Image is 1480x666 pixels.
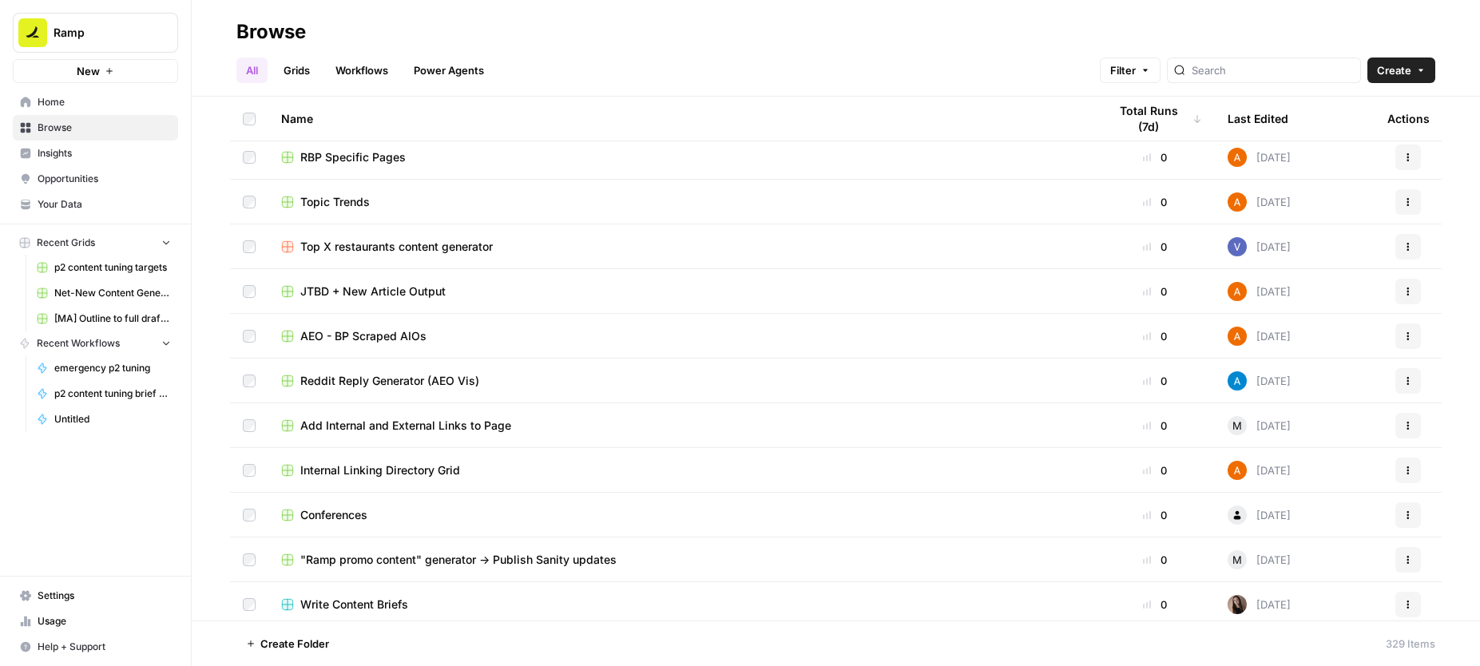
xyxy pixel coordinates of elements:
[30,280,178,306] a: Net-New Content Generator - Grid Template
[281,418,1082,434] a: Add Internal and External Links to Page
[1228,371,1247,390] img: o3cqybgnmipr355j8nz4zpq1mc6x
[54,311,171,326] span: [MA] Outline to full draft generator_WIP Grid
[300,552,617,568] span: "Ramp promo content" generator -> Publish Sanity updates
[1108,597,1202,612] div: 0
[13,192,178,217] a: Your Data
[1232,552,1242,568] span: M
[13,59,178,83] button: New
[13,166,178,192] a: Opportunities
[1108,239,1202,255] div: 0
[1228,282,1247,301] img: i32oznjerd8hxcycc1k00ct90jt3
[1108,552,1202,568] div: 0
[13,609,178,634] a: Usage
[1228,371,1291,390] div: [DATE]
[300,507,367,523] span: Conferences
[1232,418,1242,434] span: M
[1108,507,1202,523] div: 0
[281,597,1082,612] a: Write Content Briefs
[18,18,47,47] img: Ramp Logo
[1228,461,1291,480] div: [DATE]
[13,331,178,355] button: Recent Workflows
[1228,550,1291,569] div: [DATE]
[404,57,494,83] a: Power Agents
[38,197,171,212] span: Your Data
[281,373,1082,389] a: Reddit Reply Generator (AEO Vis)
[281,194,1082,210] a: Topic Trends
[37,336,120,351] span: Recent Workflows
[1377,62,1411,78] span: Create
[30,381,178,406] a: p2 content tuning brief generator – 9/14 update
[281,462,1082,478] a: Internal Linking Directory Grid
[1228,595,1247,614] img: klur2labt13ljf3kv8soiz8hdmr9
[281,239,1082,255] a: Top X restaurants content generator
[13,141,178,166] a: Insights
[30,355,178,381] a: emergency p2 tuning
[300,373,479,389] span: Reddit Reply Generator (AEO Vis)
[281,149,1082,165] a: RBP Specific Pages
[274,57,319,83] a: Grids
[38,614,171,628] span: Usage
[281,507,1082,523] a: Conferences
[54,260,171,275] span: p2 content tuning targets
[260,636,329,652] span: Create Folder
[1192,62,1354,78] input: Search
[38,640,171,654] span: Help + Support
[300,239,493,255] span: Top X restaurants content generator
[54,286,171,300] span: Net-New Content Generator - Grid Template
[281,328,1082,344] a: AEO - BP Scraped AIOs
[1367,57,1435,83] button: Create
[54,387,171,401] span: p2 content tuning brief generator – 9/14 update
[13,89,178,115] a: Home
[236,19,306,45] div: Browse
[30,306,178,331] a: [MA] Outline to full draft generator_WIP Grid
[54,361,171,375] span: emergency p2 tuning
[1108,462,1202,478] div: 0
[1228,461,1247,480] img: i32oznjerd8hxcycc1k00ct90jt3
[30,406,178,432] a: Untitled
[38,172,171,186] span: Opportunities
[1108,373,1202,389] div: 0
[38,146,171,161] span: Insights
[236,631,339,656] button: Create Folder
[38,589,171,603] span: Settings
[1228,416,1291,435] div: [DATE]
[38,95,171,109] span: Home
[300,283,446,299] span: JTBD + New Article Output
[1386,636,1435,652] div: 329 Items
[300,462,460,478] span: Internal Linking Directory Grid
[77,63,100,79] span: New
[13,583,178,609] a: Settings
[1228,148,1291,167] div: [DATE]
[37,236,95,250] span: Recent Grids
[1228,327,1291,346] div: [DATE]
[1228,237,1247,256] img: 2tijbeq1l253n59yk5qyo2htxvbk
[1228,327,1247,346] img: i32oznjerd8hxcycc1k00ct90jt3
[54,25,150,41] span: Ramp
[13,634,178,660] button: Help + Support
[300,597,408,612] span: Write Content Briefs
[1228,97,1288,141] div: Last Edited
[300,194,370,210] span: Topic Trends
[281,283,1082,299] a: JTBD + New Article Output
[54,412,171,426] span: Untitled
[1108,418,1202,434] div: 0
[1100,57,1161,83] button: Filter
[13,231,178,255] button: Recent Grids
[300,328,427,344] span: AEO - BP Scraped AIOs
[1387,97,1430,141] div: Actions
[1108,149,1202,165] div: 0
[13,13,178,53] button: Workspace: Ramp
[1228,505,1291,525] div: [DATE]
[1108,328,1202,344] div: 0
[38,121,171,135] span: Browse
[1110,62,1136,78] span: Filter
[30,255,178,280] a: p2 content tuning targets
[236,57,268,83] a: All
[281,552,1082,568] a: "Ramp promo content" generator -> Publish Sanity updates
[1228,595,1291,614] div: [DATE]
[326,57,398,83] a: Workflows
[1228,192,1247,212] img: i32oznjerd8hxcycc1k00ct90jt3
[1228,237,1291,256] div: [DATE]
[1108,97,1202,141] div: Total Runs (7d)
[1228,192,1291,212] div: [DATE]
